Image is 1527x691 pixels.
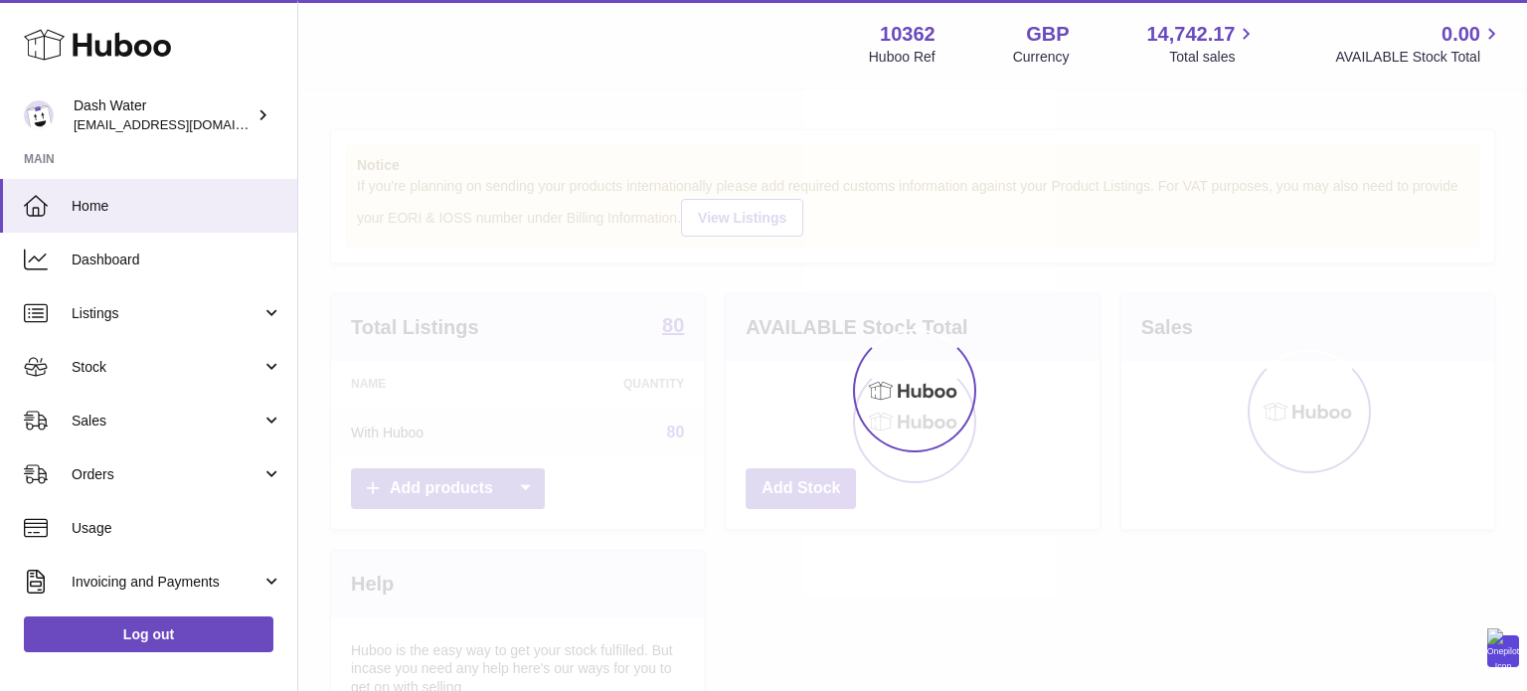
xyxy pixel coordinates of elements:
[72,519,282,538] span: Usage
[72,358,261,377] span: Stock
[72,573,261,592] span: Invoicing and Payments
[1335,48,1503,67] span: AVAILABLE Stock Total
[1146,21,1235,48] span: 14,742.17
[880,21,935,48] strong: 10362
[72,251,282,269] span: Dashboard
[72,197,282,216] span: Home
[1146,21,1258,67] a: 14,742.17 Total sales
[1026,21,1069,48] strong: GBP
[74,96,253,134] div: Dash Water
[1335,21,1503,67] a: 0.00 AVAILABLE Stock Total
[72,304,261,323] span: Listings
[72,465,261,484] span: Orders
[24,616,273,652] a: Log out
[74,116,292,132] span: [EMAIL_ADDRESS][DOMAIN_NAME]
[1013,48,1070,67] div: Currency
[24,100,54,130] img: bea@dash-water.com
[72,412,261,431] span: Sales
[1169,48,1258,67] span: Total sales
[1442,21,1480,48] span: 0.00
[869,48,935,67] div: Huboo Ref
